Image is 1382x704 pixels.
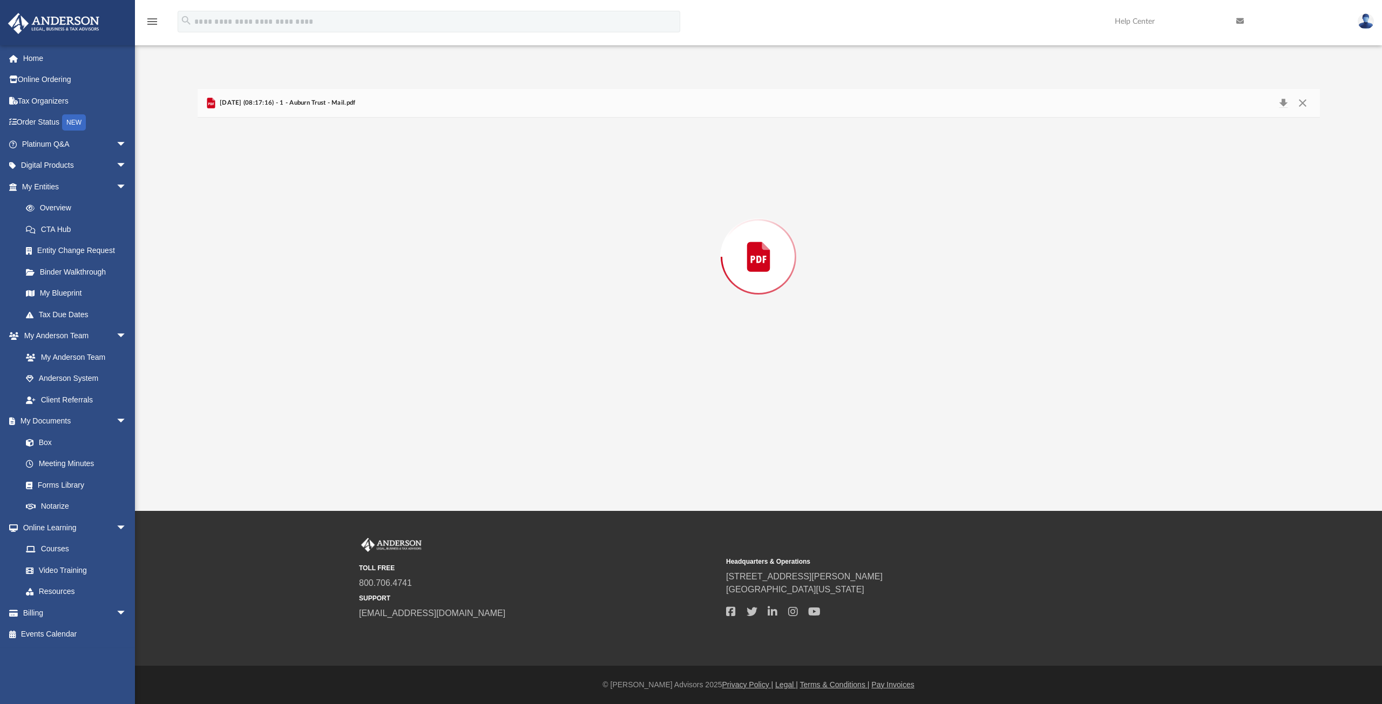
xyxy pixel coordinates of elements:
span: arrow_drop_down [116,133,138,155]
a: Box [15,432,132,453]
a: Overview [15,197,143,219]
a: Notarize [15,496,138,517]
a: Online Learningarrow_drop_down [8,517,138,538]
a: menu [146,20,159,28]
a: Terms & Conditions | [800,680,870,689]
a: Forms Library [15,474,132,496]
a: Tax Organizers [8,90,143,112]
button: Close [1293,95,1312,111]
button: Download [1274,95,1293,111]
img: User Pic [1358,13,1374,29]
a: Entity Change Request [15,240,143,262]
a: Digital Productsarrow_drop_down [8,155,143,176]
a: My Anderson Teamarrow_drop_down [8,325,138,347]
a: Tax Due Dates [15,304,143,325]
a: Binder Walkthrough [15,261,143,283]
span: arrow_drop_down [116,602,138,624]
small: SUPPORT [359,593,719,603]
a: Home [8,47,143,69]
small: Headquarters & Operations [726,557,1086,566]
span: arrow_drop_down [116,517,138,539]
a: Billingarrow_drop_down [8,602,143,624]
a: 800.706.4741 [359,578,412,587]
a: [EMAIL_ADDRESS][DOMAIN_NAME] [359,609,505,618]
div: © [PERSON_NAME] Advisors 2025 [135,679,1382,691]
a: Video Training [15,559,132,581]
i: search [180,15,192,26]
a: Online Ordering [8,69,143,91]
div: Preview [198,89,1320,396]
div: NEW [62,114,86,131]
a: Anderson System [15,368,138,389]
a: CTA Hub [15,218,143,240]
img: Anderson Advisors Platinum Portal [5,13,103,34]
i: menu [146,15,159,28]
a: My Anderson Team [15,346,132,368]
a: Order StatusNEW [8,112,143,134]
a: Client Referrals [15,389,138,411]
span: arrow_drop_down [116,176,138,198]
a: Legal | [775,680,798,689]
span: arrow_drop_down [116,155,138,177]
small: TOLL FREE [359,563,719,573]
a: Pay Invoices [871,680,914,689]
a: Resources [15,581,138,603]
a: My Blueprint [15,283,138,304]
a: Courses [15,538,138,560]
a: Platinum Q&Aarrow_drop_down [8,133,143,155]
a: Meeting Minutes [15,453,138,475]
img: Anderson Advisors Platinum Portal [359,538,424,552]
a: My Entitiesarrow_drop_down [8,176,143,197]
span: arrow_drop_down [116,411,138,433]
a: Events Calendar [8,624,143,645]
a: Privacy Policy | [722,680,774,689]
span: [DATE] (08:17:16) - 1 - Auburn Trust - Mail.pdf [218,98,356,108]
a: [GEOGRAPHIC_DATA][US_STATE] [726,585,864,594]
a: My Documentsarrow_drop_down [8,411,138,432]
a: [STREET_ADDRESS][PERSON_NAME] [726,572,883,581]
span: arrow_drop_down [116,325,138,347]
